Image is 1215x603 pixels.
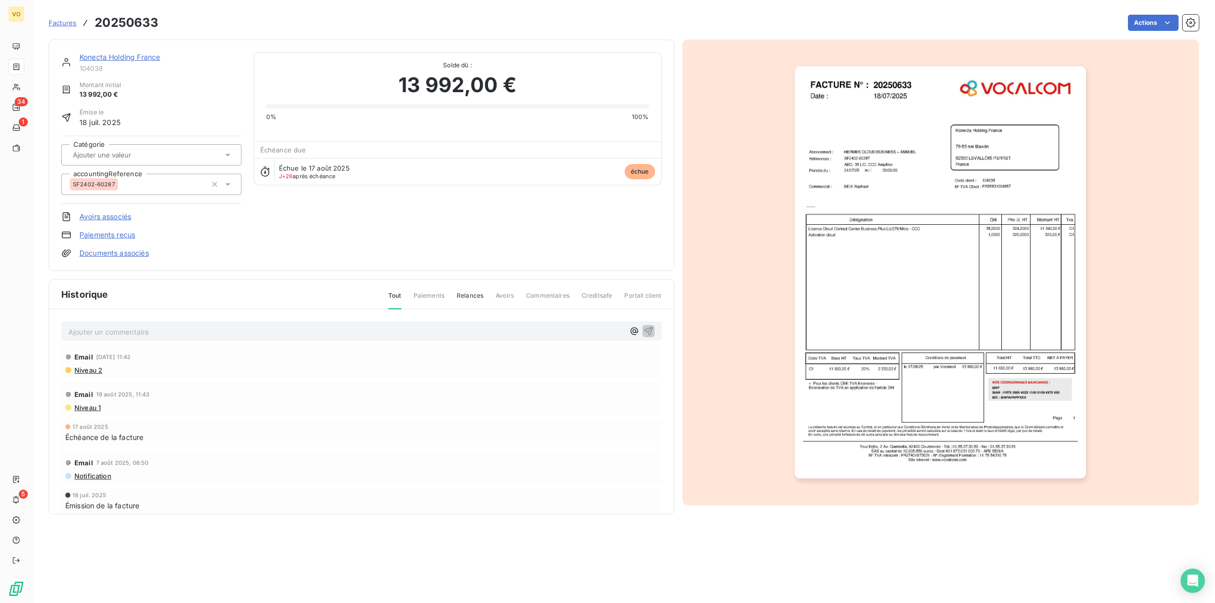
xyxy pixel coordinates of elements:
[96,391,150,397] span: 19 août 2025, 11:43
[61,288,108,301] span: Historique
[72,492,106,498] span: 18 juil. 2025
[279,173,293,180] span: J+26
[279,173,336,179] span: après échéance
[95,14,158,32] h3: 20250633
[79,64,241,72] span: 104038
[19,117,28,127] span: 1
[72,424,108,430] span: 17 août 2025
[49,18,76,28] a: Factures
[632,112,649,122] span: 100%
[414,291,444,308] span: Paiements
[260,146,306,154] span: Échéance due
[266,112,276,122] span: 0%
[388,291,401,309] span: Tout
[74,353,93,361] span: Email
[65,432,143,443] span: Échéance de la facture
[398,70,516,100] span: 13 992,00 €
[19,490,28,499] span: 5
[15,97,28,106] span: 34
[79,248,149,258] a: Documents associés
[582,291,613,308] span: Creditsafe
[625,164,655,179] span: échue
[96,460,149,466] span: 7 août 2025, 08:50
[72,150,174,159] input: Ajouter une valeur
[65,500,139,511] span: Émission de la facture
[496,291,514,308] span: Avoirs
[795,66,1086,478] img: invoice_thumbnail
[526,291,570,308] span: Commentaires
[279,164,350,172] span: Échue le 17 août 2025
[457,291,483,308] span: Relances
[266,61,649,70] span: Solde dû :
[1128,15,1179,31] button: Actions
[1181,569,1205,593] div: Open Intercom Messenger
[79,212,131,222] a: Avoirs associés
[73,366,102,374] span: Niveau 2
[79,53,160,61] a: Konecta Holding France
[73,404,101,412] span: Niveau 1
[79,90,121,100] span: 13 992,00 €
[624,291,661,308] span: Portail client
[49,19,76,27] span: Factures
[73,181,115,187] span: SF2402-60287
[79,230,135,240] a: Paiements reçus
[8,6,24,22] div: VO
[79,108,120,117] span: Émise le
[74,459,93,467] span: Email
[73,472,111,480] span: Notification
[8,581,24,597] img: Logo LeanPay
[79,81,121,90] span: Montant initial
[96,354,131,360] span: [DATE] 11:42
[79,117,120,128] span: 18 juil. 2025
[74,390,93,398] span: Email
